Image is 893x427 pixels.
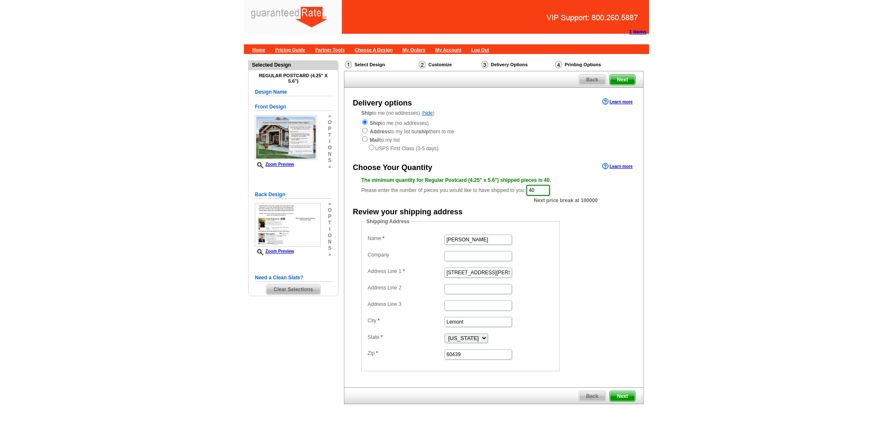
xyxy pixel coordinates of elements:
[774,400,893,427] iframe: LiveChat chat widget
[365,218,410,225] legend: Shipping Address
[255,115,317,160] img: small-thumb.jpg
[252,47,265,52] a: Home
[328,113,332,119] span: »
[328,157,332,164] span: s
[353,97,412,109] div: Delivery options
[368,235,444,242] label: Name
[353,206,463,218] div: Review your shipping address
[368,268,444,275] label: Address Line 1
[403,47,425,52] a: My Orders
[602,163,633,170] a: Learn more
[255,203,321,247] img: small-thumb.jpg
[610,391,635,401] span: Next
[629,29,647,35] strong: 1 Items
[255,103,332,111] h5: Front Design
[534,197,598,204] span: Next price break at 100000
[255,73,332,84] h4: Regular Postcard (4.25" x 5.6")
[249,61,338,69] div: Selected Design
[255,162,294,167] a: Zoom Preview
[368,317,444,324] label: City
[328,126,332,132] span: p
[361,110,372,116] strong: Ship
[368,284,444,292] label: Address Line 2
[328,119,332,126] span: o
[555,61,562,68] img: Printing Options & Summary
[471,47,489,52] a: Log Out
[315,47,345,52] a: Partner Tools
[345,61,352,68] img: Select Design
[328,239,332,245] span: n
[275,47,306,52] a: Pricing Guide
[328,201,332,207] span: »
[419,129,429,135] strong: ship
[419,61,426,68] img: Customize
[436,47,462,52] a: My Account
[423,110,433,116] a: hide
[579,75,606,85] span: Back
[418,60,480,69] div: Customize
[328,251,332,258] span: »
[328,164,332,170] span: »
[554,60,629,69] div: Printing Options
[579,391,606,401] span: Back
[361,176,626,197] div: Please enter the number of pieces you would like to have shipped to you:
[255,249,294,254] a: Zoom Preview
[328,220,332,226] span: t
[368,333,444,341] label: State
[579,74,606,85] a: Back
[353,162,432,173] div: Choose Your Quantity
[255,274,332,282] h5: Need a Clean Slate?
[328,245,332,251] span: s
[266,284,320,295] span: Clear Selections
[361,176,626,184] div: The minimum quantity for Regular Postcard (4.25" x 5.6") shipped pieces is 40.
[610,75,635,85] span: Next
[328,232,332,239] span: o
[354,47,392,52] a: Choose A Design
[328,151,332,157] span: n
[368,349,444,357] label: Zip
[328,213,332,220] span: p
[255,88,332,96] h5: Design Name
[328,132,332,138] span: t
[255,191,332,199] h5: Back Design
[370,129,390,135] strong: Address
[344,109,643,152] div: to me (no addresses) ( )
[480,60,554,71] div: Delivery Options
[328,138,332,145] span: i
[344,60,418,71] div: Select Design
[370,137,379,143] strong: Mail
[579,391,606,402] a: Back
[328,226,332,232] span: i
[361,144,626,152] div: USPS First Class (3-5 days)
[368,300,444,308] label: Address Line 3
[481,61,488,68] img: Delivery Options
[370,120,381,126] strong: Ship
[328,145,332,151] span: o
[368,251,444,259] label: Company
[602,98,633,105] a: Learn more
[361,119,626,152] div: to me (no addresses) to my list but them to me to my list
[328,207,332,213] span: o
